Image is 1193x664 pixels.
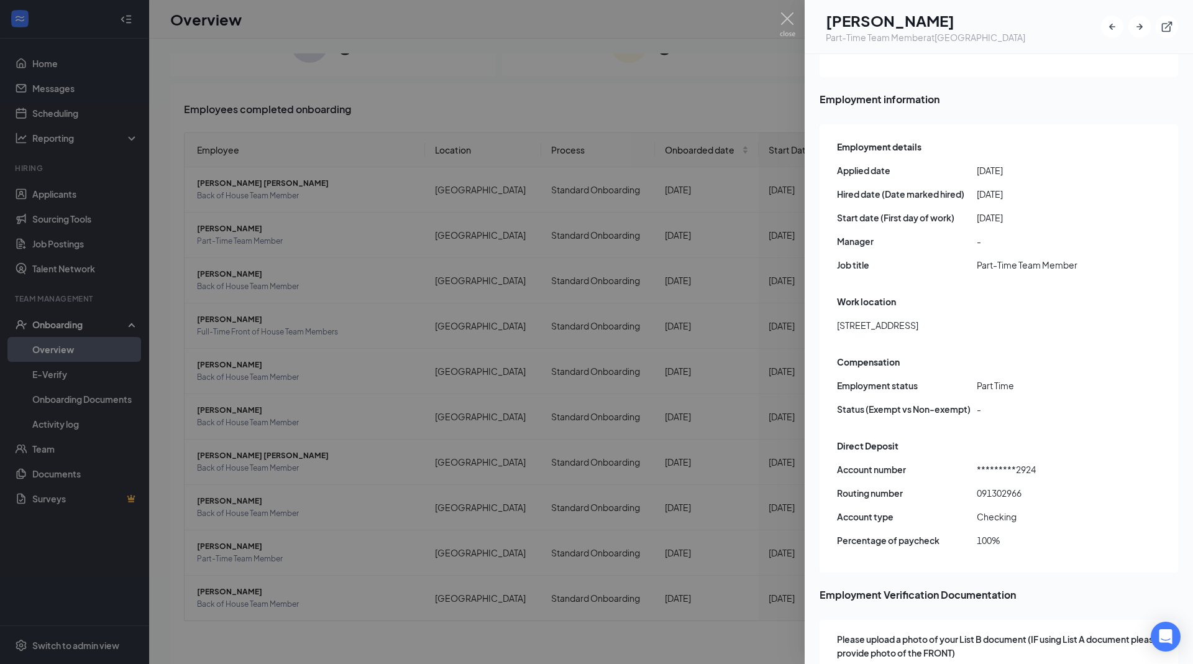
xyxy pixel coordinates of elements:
span: [STREET_ADDRESS] [837,318,918,332]
span: Employment details [837,140,921,154]
span: Job title [837,258,977,272]
button: ExternalLink [1156,16,1178,38]
span: Part Time [977,379,1117,392]
span: Routing number [837,486,977,500]
span: - [977,234,1117,248]
span: Account number [837,463,977,476]
button: ArrowLeftNew [1101,16,1123,38]
span: [DATE] [977,211,1117,224]
span: Applied date [837,164,977,177]
span: Part-Time Team Member [977,258,1117,272]
span: Checking [977,510,1117,523]
span: Employment status [837,379,977,392]
span: Employment Verification Documentation [820,587,1178,602]
span: [DATE] [977,187,1117,201]
svg: ArrowLeftNew [1106,21,1118,33]
span: - [977,402,1117,416]
span: Status (Exempt vs Non-exempt) [837,402,977,416]
button: ArrowRight [1128,16,1151,38]
h1: [PERSON_NAME] [826,10,1025,31]
span: Compensation [837,355,900,369]
span: Direct Deposit [837,439,898,453]
span: [DATE] [977,164,1117,177]
span: 091302966 [977,486,1117,500]
div: Open Intercom Messenger [1151,622,1181,652]
span: Work location [837,295,896,308]
div: Part-Time Team Member at [GEOGRAPHIC_DATA] [826,31,1025,44]
span: Account type [837,510,977,523]
span: Start date (First day of work) [837,211,977,224]
span: Percentage of paycheck [837,533,977,547]
span: Manager [837,234,977,248]
span: Hired date (Date marked hired) [837,187,977,201]
span: 100% [977,533,1117,547]
svg: ArrowRight [1133,21,1146,33]
svg: ExternalLink [1161,21,1173,33]
span: Employment information [820,91,1178,107]
span: Please upload a photo of your List B document (IF using List A document please provide photo of t... [837,632,1163,660]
